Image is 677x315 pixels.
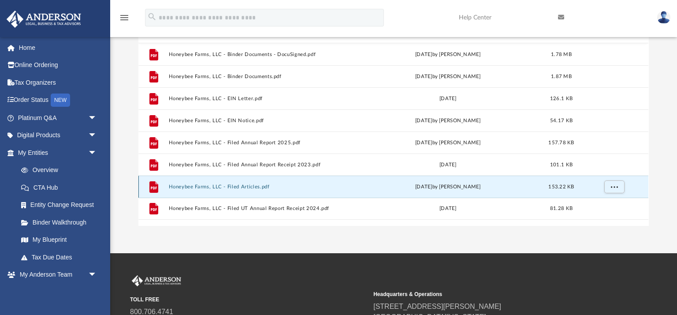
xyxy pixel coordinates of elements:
button: Honeybee Farms, LLC - Binder Documents.pdf [169,74,353,79]
button: Honeybee Farms, LLC - Filed Annual Report 2025.pdf [169,140,353,146]
a: Overview [12,161,110,179]
div: [DATE] [356,205,540,213]
div: [DATE] by [PERSON_NAME] [356,117,540,125]
div: [DATE] by [PERSON_NAME] [356,73,540,81]
span: 54.17 KB [550,118,573,123]
small: Headquarters & Operations [373,290,610,298]
a: Digital Productsarrow_drop_down [6,127,110,144]
div: [DATE] by [PERSON_NAME] [356,51,540,59]
a: CTA Hub [12,179,110,196]
img: User Pic [657,11,670,24]
span: arrow_drop_down [88,266,106,284]
span: 153.22 KB [549,184,574,189]
button: Honeybee Farms, LLC - Binder Documents - DocuSigned.pdf [169,52,353,57]
div: [DATE] by [PERSON_NAME] [356,139,540,147]
span: 101.1 KB [550,162,573,167]
a: Tax Organizers [6,74,110,91]
img: Anderson Advisors Platinum Portal [4,11,84,28]
div: grid [138,43,648,226]
a: Online Ordering [6,56,110,74]
span: 1.78 MB [551,52,572,57]
a: Home [6,39,110,56]
a: My Anderson Team [12,283,101,301]
span: arrow_drop_down [88,144,106,162]
i: menu [119,12,130,23]
a: Order StatusNEW [6,91,110,109]
a: My Entitiesarrow_drop_down [6,144,110,161]
span: 157.78 KB [549,140,574,145]
div: [DATE] [356,95,540,103]
a: [STREET_ADDRESS][PERSON_NAME] [373,303,501,310]
div: [DATE] [356,161,540,169]
img: Anderson Advisors Platinum Portal [130,275,183,287]
a: My Anderson Teamarrow_drop_down [6,266,106,284]
a: Tax Due Dates [12,248,110,266]
button: More options [604,180,625,194]
a: Platinum Q&Aarrow_drop_down [6,109,110,127]
span: arrow_drop_down [88,127,106,145]
div: NEW [51,94,70,107]
a: Binder Walkthrough [12,214,110,231]
span: 126.1 KB [550,96,573,101]
button: Honeybee Farms, LLC - EIN Letter.pdf [169,96,353,101]
i: search [147,12,157,22]
span: arrow_drop_down [88,109,106,127]
small: TOLL FREE [130,296,367,304]
span: 81.28 KB [550,206,573,211]
button: Honeybee Farms, LLC - Filed UT Annual Report Receipt 2024.pdf [169,206,353,211]
span: 1.87 MB [551,74,572,79]
button: Honeybee Farms, LLC - Filed Annual Report Receipt 2023.pdf [169,162,353,168]
a: Entity Change Request [12,196,110,214]
button: Honeybee Farms, LLC - EIN Notice.pdf [169,118,353,124]
a: My Blueprint [12,231,106,249]
button: Honeybee Farms, LLC - Filed Articles.pdf [169,184,353,190]
div: [DATE] by [PERSON_NAME] [356,183,540,191]
a: menu [119,17,130,23]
